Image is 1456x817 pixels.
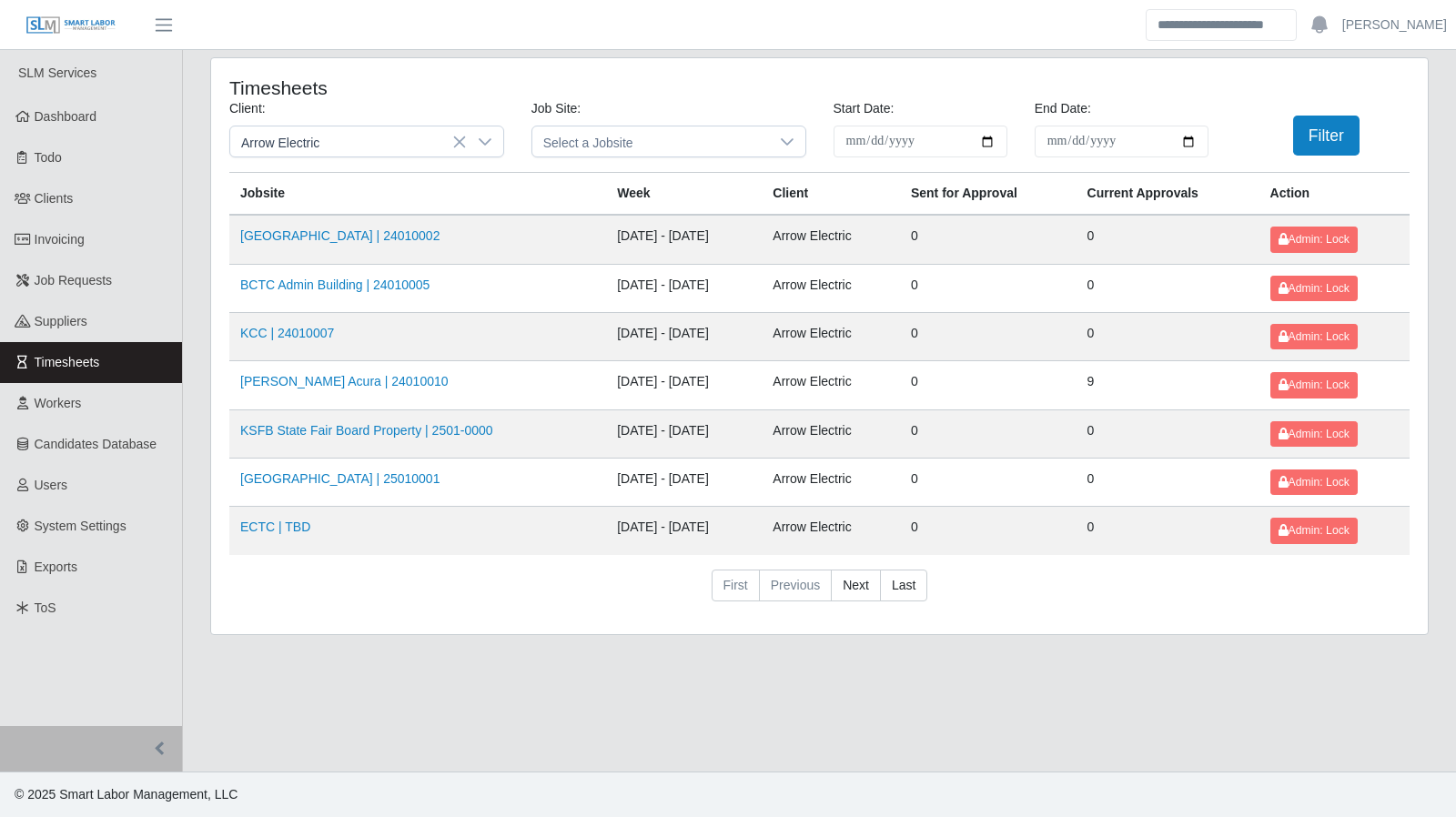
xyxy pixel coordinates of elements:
td: 0 [900,409,1077,458]
a: BCTC Admin Building | 24010005 [240,277,430,292]
button: Admin: Lock [1270,324,1358,349]
button: Admin: Lock [1270,518,1358,543]
td: 0 [1077,312,1259,360]
button: Filter [1293,116,1360,156]
td: Arrow Electric [762,215,900,264]
span: Dashboard [35,109,97,124]
span: Clients [35,191,74,206]
input: Search [1146,9,1297,41]
button: Admin: Lock [1270,421,1358,447]
span: Workers [35,396,82,410]
td: 0 [1077,409,1259,458]
td: 0 [1077,264,1259,312]
span: Invoicing [35,232,85,247]
td: 0 [1077,459,1259,507]
span: Suppliers [35,314,87,328]
label: End Date: [1035,99,1091,118]
span: © 2025 Smart Labor Management, LLC [15,787,238,802]
td: 0 [900,361,1077,409]
span: Timesheets [35,355,100,369]
td: 0 [900,459,1077,507]
th: Week [606,173,762,216]
button: Admin: Lock [1270,227,1358,252]
span: Arrow Electric [230,126,467,156]
td: 0 [900,312,1077,360]
button: Admin: Lock [1270,372,1358,398]
td: [DATE] - [DATE] [606,264,762,312]
td: [DATE] - [DATE] [606,459,762,507]
th: Sent for Approval [900,173,1077,216]
img: SLM Logo [25,15,116,35]
a: [PERSON_NAME] Acura | 24010010 [240,374,449,388]
td: [DATE] - [DATE] [606,409,762,458]
th: Action [1259,173,1410,216]
span: Todo [35,150,62,165]
td: Arrow Electric [762,507,900,555]
span: Candidates Database [35,437,157,451]
span: Admin: Lock [1279,476,1350,489]
label: Job Site: [531,99,581,118]
td: Arrow Electric [762,264,900,312]
td: [DATE] - [DATE] [606,361,762,409]
span: Admin: Lock [1279,282,1350,295]
td: 0 [900,264,1077,312]
th: Client [762,173,900,216]
th: Jobsite [229,173,606,216]
span: Admin: Lock [1279,330,1350,343]
td: 0 [900,507,1077,555]
td: Arrow Electric [762,409,900,458]
nav: pagination [229,570,1410,617]
td: 0 [900,215,1077,264]
a: [GEOGRAPHIC_DATA] | 24010002 [240,228,440,243]
td: Arrow Electric [762,361,900,409]
td: Arrow Electric [762,459,900,507]
button: Admin: Lock [1270,276,1358,301]
span: SLM Services [18,66,96,80]
span: Admin: Lock [1279,233,1350,246]
a: Next [831,570,881,602]
button: Admin: Lock [1270,469,1358,495]
a: Last [880,570,927,602]
a: KSFB State Fair Board Property | 2501-0000 [240,423,493,438]
span: System Settings [35,519,126,533]
span: Job Requests [35,273,113,287]
span: Admin: Lock [1279,428,1350,440]
label: Start Date: [834,99,895,118]
td: 0 [1077,507,1259,555]
td: 0 [1077,215,1259,264]
h4: Timesheets [229,76,705,99]
label: Client: [229,99,266,118]
td: Arrow Electric [762,312,900,360]
td: [DATE] - [DATE] [606,507,762,555]
span: Select a Jobsite [532,126,769,156]
td: [DATE] - [DATE] [606,215,762,264]
span: ToS [35,600,56,615]
td: [DATE] - [DATE] [606,312,762,360]
span: Admin: Lock [1279,378,1350,391]
span: Users [35,478,68,492]
a: [PERSON_NAME] [1342,15,1447,35]
span: Exports [35,560,77,574]
a: KCC | 24010007 [240,326,334,340]
a: ECTC | TBD [240,519,310,534]
th: Current Approvals [1077,173,1259,216]
td: 9 [1077,361,1259,409]
a: [GEOGRAPHIC_DATA] | 25010001 [240,471,440,486]
span: Admin: Lock [1279,524,1350,537]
